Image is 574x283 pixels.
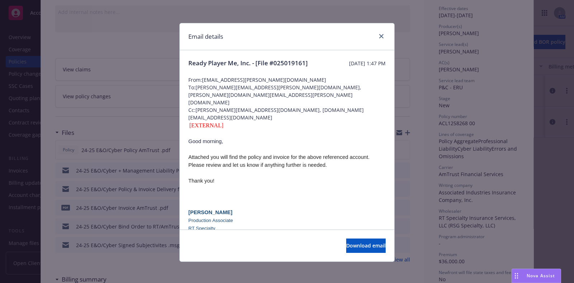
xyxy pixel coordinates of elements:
span: Download email [346,242,386,249]
button: Nova Assist [512,269,561,283]
button: Download email [346,239,386,253]
span: RT Specialty [188,226,215,231]
span: Attached you will find the policy and invoice for the above referenced account. Please review and... [188,154,370,168]
p: Good morning, [188,137,386,145]
span: Production Associate [188,218,233,223]
span: Nova Assist [527,273,555,279]
span: [PERSON_NAME] [188,209,232,215]
span: Thank you! [188,178,215,184]
div: Drag to move [512,269,521,283]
